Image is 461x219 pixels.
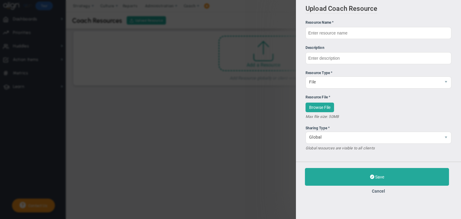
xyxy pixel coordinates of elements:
em: Global resources are visible to all clients [306,146,375,150]
h2: Upload Coach Resource [306,5,377,13]
div: Resource Type * [306,70,451,76]
span: Global [306,132,441,142]
span: select [441,77,451,88]
span: select [441,132,451,143]
div: Resource Name * [306,20,451,25]
div: Description [306,45,451,51]
span: File [306,77,441,87]
input: Enter resource name [306,27,451,39]
span: Save [375,175,384,179]
button: Save [305,168,449,186]
span: Browse File [309,105,330,110]
span: Resource File * [306,95,330,99]
div: Sharing Type * [306,125,451,131]
em: Max file size: 50MB [306,114,339,119]
input: Enter description [306,52,451,64]
button: Cancel [305,189,452,193]
button: Browse File [306,103,334,112]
